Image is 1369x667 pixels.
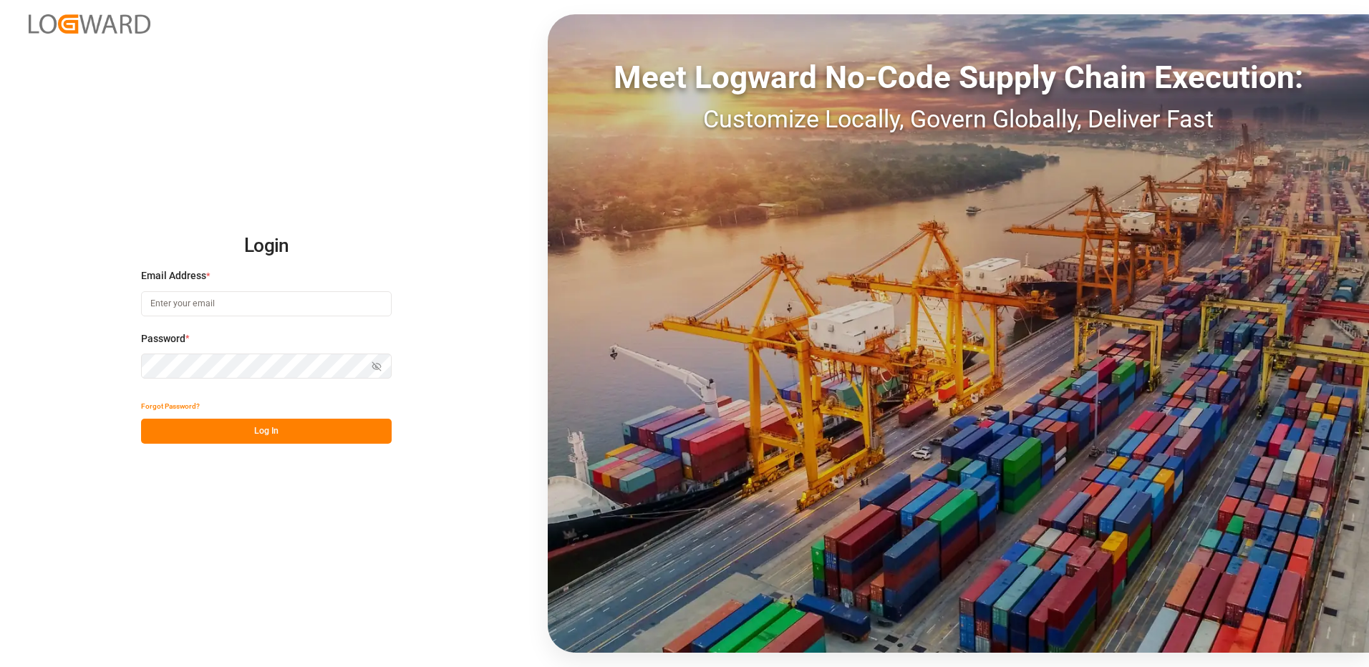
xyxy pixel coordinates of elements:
[141,291,392,316] input: Enter your email
[548,54,1369,101] div: Meet Logward No-Code Supply Chain Execution:
[141,268,206,283] span: Email Address
[141,331,185,346] span: Password
[548,101,1369,137] div: Customize Locally, Govern Globally, Deliver Fast
[141,223,392,269] h2: Login
[29,14,150,34] img: Logward_new_orange.png
[141,419,392,444] button: Log In
[141,394,200,419] button: Forgot Password?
